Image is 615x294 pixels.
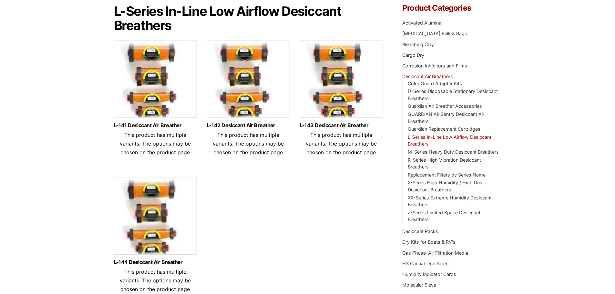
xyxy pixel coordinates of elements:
[402,31,467,36] a: [MEDICAL_DATA] Bulk & Bags
[114,259,197,265] a: L-144 Desiccant Air Breather
[408,149,499,155] a: M-Series Heavy Duty Desiccant Breathers
[402,228,438,234] a: Desiccant Packs
[408,180,484,192] a: X-Series High Humidity / High Dust Desiccant Breathers
[120,269,191,292] span: This product has multiple variants. The options may be chosen on the product page
[207,123,290,128] a: L-142 Desiccant Air Breather
[120,132,191,156] span: This product has multiple variants. The options may be chosen on the product page
[408,88,498,101] a: D-Series Disposable Stationary Desiccant Breathers
[408,157,481,170] a: R-Series High Vibration Desiccant Breathers
[402,239,456,245] a: Dry Kits for Boats & RV's
[300,123,383,128] a: L-143 Desiccant Air Breather
[408,210,480,222] a: Z-Series Limited Space Desiccant Breathers
[408,126,480,132] a: Guardian Replacement Cartridges
[402,42,434,47] a: Bleaching Clay
[402,271,456,277] a: Humidity Indicator Cards
[114,123,197,128] a: L-141 Desiccant Air Breather
[114,4,383,33] h1: L-Series In-Line Low Airflow Desiccant Breathers
[402,74,453,79] a: Desiccant Air Breathers
[408,81,462,86] a: Color Guard Adapter Kits
[408,134,491,147] a: L-Series In-Line Low Airflow Desiccant Breathers
[402,4,501,12] h4: Product Categories
[408,111,484,124] a: GUARDIAN Air Sentry Desiccant Air Breathers
[408,172,486,177] a: Replacement Filters by Series Name
[402,250,468,256] a: Gas Phase-Air Filtration Media
[213,132,284,156] span: This product has multiple variants. The options may be chosen on the product page
[402,282,436,288] a: Molecular Sieve
[408,103,482,109] a: Guardian Air Breather Accessories
[306,132,377,156] span: This product has multiple variants. The options may be chosen on the product page
[402,261,450,266] a: HS Cannablend Select
[408,195,492,208] a: XR-Series Extreme Humidity Desiccant Breathers
[402,20,441,25] a: Activated Alumina
[402,63,467,68] a: Corrosion Inhibitors and Films
[402,52,424,58] a: Cargo Dry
